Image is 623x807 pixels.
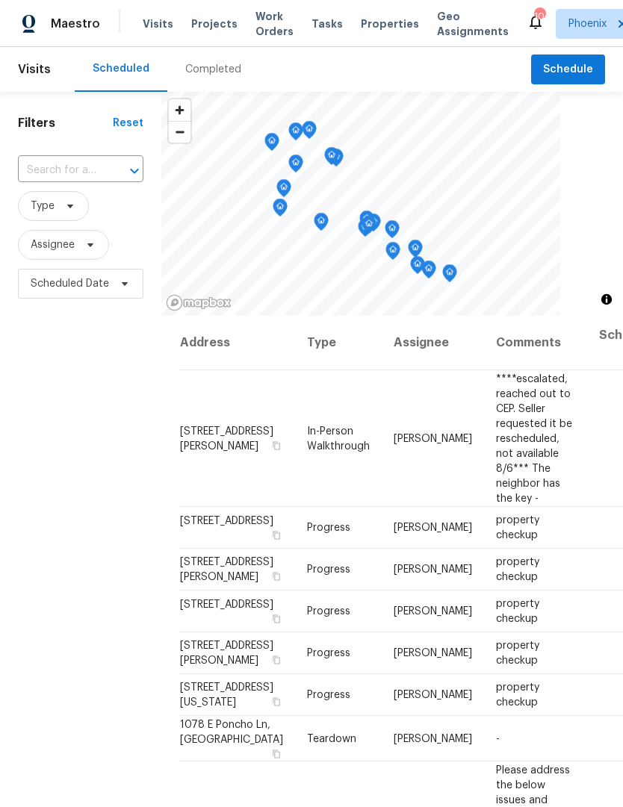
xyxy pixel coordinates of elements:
[288,122,303,146] div: Map marker
[394,606,472,617] span: [PERSON_NAME]
[51,16,100,31] span: Maestro
[543,60,593,79] span: Schedule
[180,641,273,666] span: [STREET_ADDRESS][PERSON_NAME]
[18,159,102,182] input: Search for an address...
[307,648,350,658] span: Progress
[307,733,356,744] span: Teardown
[161,92,560,316] canvas: Map
[180,719,283,744] span: 1078 E Poncho Ln, [GEOGRAPHIC_DATA]
[496,373,572,503] span: ****escalated, reached out to CEP. Seller requested it be rescheduled, not available 8/6*** The n...
[598,290,616,308] button: Toggle attribution
[442,264,457,287] div: Map marker
[437,9,509,39] span: Geo Assignments
[410,256,425,279] div: Map marker
[496,515,539,540] span: property checkup
[270,612,283,626] button: Copy Address
[496,557,539,582] span: property checkup
[496,599,539,624] span: property checkup
[382,316,484,370] th: Assignee
[534,9,545,24] div: 10
[314,213,329,236] div: Map marker
[169,122,190,143] span: Zoom out
[394,433,472,443] span: [PERSON_NAME]
[484,316,587,370] th: Comments
[307,606,350,617] span: Progress
[307,523,350,533] span: Progress
[31,199,55,214] span: Type
[180,426,273,451] span: [STREET_ADDRESS][PERSON_NAME]
[180,599,273,610] span: [STREET_ADDRESS]
[169,121,190,143] button: Zoom out
[361,16,419,31] span: Properties
[394,690,472,700] span: [PERSON_NAME]
[180,516,273,526] span: [STREET_ADDRESS]
[311,19,343,29] span: Tasks
[124,161,145,181] button: Open
[18,116,113,131] h1: Filters
[143,16,173,31] span: Visits
[93,61,149,76] div: Scheduled
[288,155,303,178] div: Map marker
[421,261,436,284] div: Map marker
[270,695,283,708] button: Copy Address
[568,16,607,31] span: Phoenix
[324,147,339,170] div: Map marker
[496,733,500,744] span: -
[113,116,143,131] div: Reset
[307,690,350,700] span: Progress
[169,99,190,121] button: Zoom in
[31,237,75,252] span: Assignee
[394,733,472,744] span: [PERSON_NAME]
[307,564,350,575] span: Progress
[385,242,400,265] div: Map marker
[180,682,273,708] span: [STREET_ADDRESS][US_STATE]
[307,426,370,451] span: In-Person Walkthrough
[270,438,283,452] button: Copy Address
[264,133,279,156] div: Map marker
[394,523,472,533] span: [PERSON_NAME]
[385,220,400,243] div: Map marker
[270,653,283,667] button: Copy Address
[496,641,539,666] span: property checkup
[358,219,373,242] div: Map marker
[394,564,472,575] span: [PERSON_NAME]
[359,211,374,234] div: Map marker
[394,648,472,658] span: [PERSON_NAME]
[602,291,611,308] span: Toggle attribution
[270,747,283,760] button: Copy Address
[273,199,288,222] div: Map marker
[496,682,539,708] span: property checkup
[180,557,273,582] span: [STREET_ADDRESS][PERSON_NAME]
[408,240,423,263] div: Map marker
[185,62,241,77] div: Completed
[191,16,238,31] span: Projects
[270,570,283,583] button: Copy Address
[302,121,317,144] div: Map marker
[276,179,291,202] div: Map marker
[295,316,382,370] th: Type
[18,53,51,86] span: Visits
[362,216,376,239] div: Map marker
[255,9,294,39] span: Work Orders
[166,294,232,311] a: Mapbox homepage
[31,276,109,291] span: Scheduled Date
[179,316,295,370] th: Address
[270,529,283,542] button: Copy Address
[531,54,605,85] button: Schedule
